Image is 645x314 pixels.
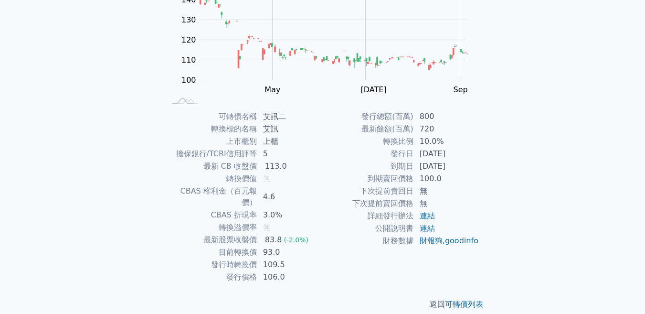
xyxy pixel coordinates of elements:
td: 發行總額(百萬) [323,110,414,123]
span: 無 [263,223,271,232]
iframe: Chat Widget [597,268,645,314]
td: 擔保銀行/TCRI信用評等 [166,148,257,160]
td: [DATE] [414,160,479,173]
td: 上市櫃別 [166,135,257,148]
td: , [414,235,479,247]
td: 艾訊二 [257,110,323,123]
td: 到期日 [323,160,414,173]
span: (-2.0%) [284,236,308,244]
td: CBAS 權利金（百元報價） [166,185,257,209]
td: [DATE] [414,148,479,160]
tspan: 120 [181,35,196,44]
tspan: 110 [181,55,196,65]
td: 800 [414,110,479,123]
td: 詳細發行辦法 [323,210,414,222]
a: 可轉債列表 [445,300,483,309]
div: 113.0 [263,161,289,172]
a: 連結 [420,211,435,220]
td: 4.6 [257,185,323,209]
tspan: Sep [454,85,468,94]
td: 93.0 [257,246,323,259]
td: 3.0% [257,209,323,221]
td: 發行時轉換價 [166,259,257,271]
td: 109.5 [257,259,323,271]
tspan: 100 [181,76,196,85]
td: 轉換溢價率 [166,221,257,234]
td: 轉換標的名稱 [166,123,257,135]
td: 無 [414,185,479,197]
td: CBAS 折現率 [166,209,257,221]
td: 106.0 [257,271,323,283]
td: 100.0 [414,173,479,185]
div: 聊天小工具 [597,268,645,314]
td: 上櫃 [257,135,323,148]
a: 連結 [420,224,435,233]
tspan: [DATE] [361,85,387,94]
td: 下次提前賣回價格 [323,197,414,210]
td: 轉換價值 [166,173,257,185]
td: 最新股票收盤價 [166,234,257,246]
tspan: May [264,85,280,94]
td: 到期賣回價格 [323,173,414,185]
td: 下次提前賣回日 [323,185,414,197]
td: 5 [257,148,323,160]
p: 返回 [155,299,491,310]
td: 無 [414,197,479,210]
td: 財務數據 [323,235,414,247]
td: 發行價格 [166,271,257,283]
a: goodinfo [445,236,478,245]
td: 最新餘額(百萬) [323,123,414,135]
td: 艾訊 [257,123,323,135]
td: 720 [414,123,479,135]
td: 發行日 [323,148,414,160]
span: 無 [263,174,271,183]
td: 目前轉換價 [166,246,257,259]
td: 可轉債名稱 [166,110,257,123]
tspan: 130 [181,15,196,24]
td: 轉換比例 [323,135,414,148]
div: 83.8 [263,234,284,246]
td: 10.0% [414,135,479,148]
td: 最新 CB 收盤價 [166,160,257,173]
a: 財報狗 [420,236,443,245]
td: 公開說明書 [323,222,414,235]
